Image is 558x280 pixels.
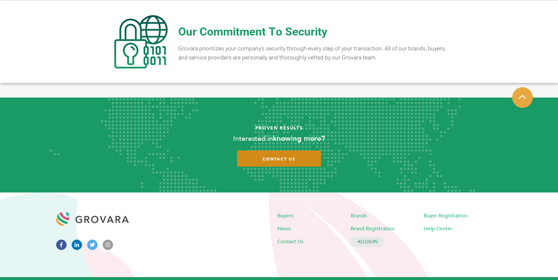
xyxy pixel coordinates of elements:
[424,212,467,219] a: Buyer Registration
[277,225,291,232] a: News
[178,45,446,61] span: Grovara prioritizes your company’s security through every step of your transaction. All of our br...
[277,238,303,245] a: Contact Us
[351,212,367,219] a: Brands
[424,225,452,232] a: Help Center
[351,236,384,247] a: LOGIN
[233,134,273,143] span: Interested in
[277,212,293,219] a: Buyers
[263,156,295,162] span: contact us
[237,150,321,167] a: contact us
[178,25,327,38] span: Our Commitment To Security
[351,225,395,232] a: Brand Registration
